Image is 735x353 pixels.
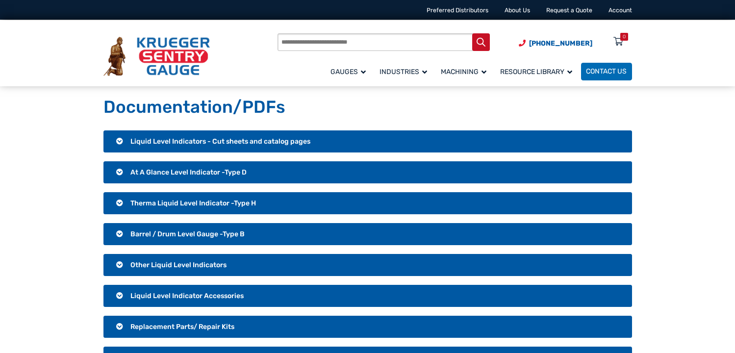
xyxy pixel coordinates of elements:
span: Resource Library [500,68,572,76]
a: Contact Us [581,63,632,80]
a: Resource Library [495,61,581,81]
span: Contact Us [586,68,627,76]
a: About Us [505,7,530,14]
a: Industries [375,61,436,81]
span: Gauges [330,68,366,76]
span: Liquid Level Indicators - Cut sheets and catalog pages [130,137,310,146]
span: [PHONE_NUMBER] [529,39,592,48]
span: Industries [380,68,427,76]
a: Machining [436,61,495,81]
div: 0 [623,33,626,41]
img: Krueger Sentry Gauge [103,37,210,76]
span: Other Liquid Level Indicators [130,261,227,269]
span: At A Glance Level Indicator -Type D [130,168,247,176]
a: Account [608,7,632,14]
span: Replacement Parts/ Repair Kits [130,323,234,331]
a: Preferred Distributors [427,7,488,14]
h1: Documentation/PDFs [103,97,632,118]
span: Machining [441,68,486,76]
span: Barrel / Drum Level Gauge -Type B [130,230,245,238]
span: Liquid Level Indicator Accessories [130,292,244,300]
span: Therma Liquid Level Indicator -Type H [130,199,256,207]
a: Gauges [326,61,375,81]
a: Request a Quote [546,7,592,14]
a: Phone Number (920) 434-8860 [519,38,592,49]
